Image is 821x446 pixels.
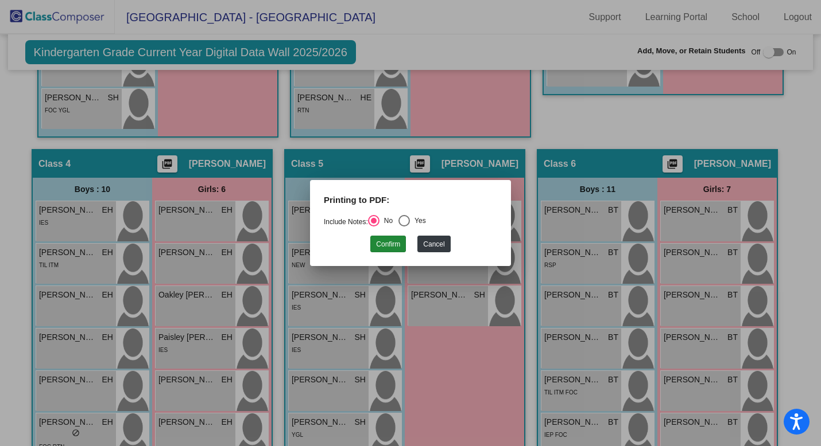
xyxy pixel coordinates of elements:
[324,218,426,226] mat-radio-group: Select an option
[370,236,406,252] button: Confirm
[379,216,393,226] div: No
[324,194,389,207] label: Printing to PDF:
[410,216,426,226] div: Yes
[324,218,368,226] a: Include Notes:
[417,236,450,252] button: Cancel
